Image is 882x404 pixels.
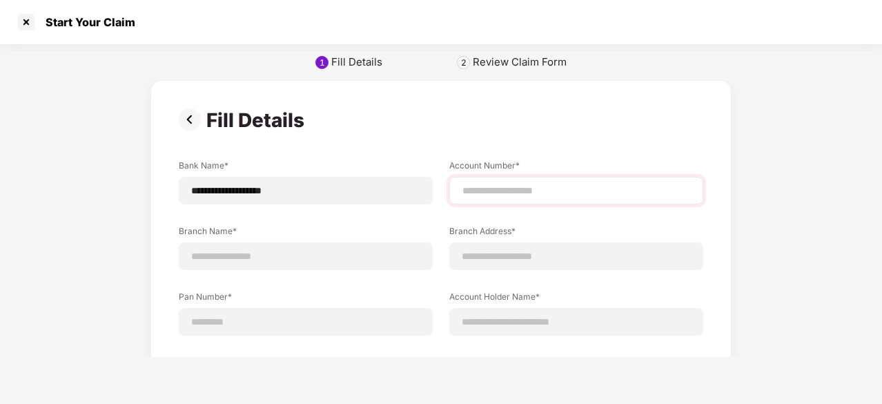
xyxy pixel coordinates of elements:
[179,108,206,131] img: svg+xml;base64,PHN2ZyBpZD0iUHJldi0zMngzMiIgeG1sbnM9Imh0dHA6Ly93d3cudzMub3JnLzIwMDAvc3ZnIiB3aWR0aD...
[449,356,703,374] label: Type Of Account*
[331,55,382,69] div: Fill Details
[179,225,433,242] label: Branch Name*
[449,291,703,308] label: Account Holder Name*
[206,108,310,132] div: Fill Details
[179,160,433,177] label: Bank Name*
[449,225,703,242] label: Branch Address*
[449,160,703,177] label: Account Number*
[473,55,567,69] div: Review Claim Form
[179,291,433,308] label: Pan Number*
[37,15,135,29] div: Start Your Claim
[461,57,467,68] div: 2
[320,57,325,68] div: 1
[179,356,433,374] label: IFSC Code*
